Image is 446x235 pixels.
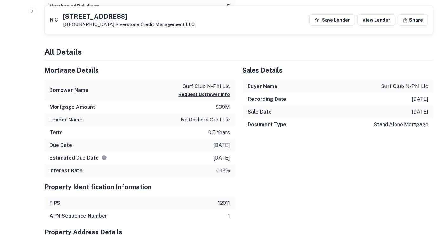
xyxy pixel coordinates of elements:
[414,184,446,215] div: Chat Widget
[50,199,60,207] h6: FIPS
[50,116,83,124] h6: Lender Name
[44,182,235,192] h5: Property Identification Information
[50,103,95,111] h6: Mortgage Amount
[50,142,72,149] h6: Due Date
[248,95,287,103] h6: Recording Date
[50,167,83,175] h6: Interest Rate
[414,184,446,215] iframe: To enrich screen reader interactions, please activate Accessibility in Grammarly extension settings
[214,154,230,162] p: [DATE]
[101,155,107,161] svg: Estimate is based on a standard schedule for this type of loan.
[44,46,433,58] h4: All Details
[243,66,434,75] h5: Sales Details
[44,66,235,75] h5: Mortgage Details
[227,3,230,10] p: 5
[217,167,230,175] p: 6.12%
[209,129,230,136] p: 0.5 years
[50,129,63,136] h6: Term
[50,16,58,24] p: R C
[214,142,230,149] p: [DATE]
[218,199,230,207] p: 12011
[412,108,428,116] p: [DATE]
[216,103,230,111] p: $39m
[381,83,428,90] p: surf club n-ph1 llc
[179,91,230,98] button: Request Borrower Info
[398,14,428,26] button: Share
[180,116,230,124] p: jvp onshore cre i llc
[50,212,107,220] h6: APN Sequence Number
[50,3,100,10] h6: Number of Buildings
[374,121,428,128] p: stand alone mortgage
[248,108,272,116] h6: Sale Date
[412,95,428,103] p: [DATE]
[116,22,195,27] a: Riverstone Credit Management LLC
[50,154,107,162] h6: Estimated Due Date
[179,83,230,90] p: surf club n-ph1 llc
[357,14,395,26] a: View Lender
[309,14,355,26] button: Save Lender
[248,121,287,128] h6: Document Type
[63,22,195,27] p: [GEOGRAPHIC_DATA]
[228,212,230,220] p: 1
[63,13,195,20] h5: [STREET_ADDRESS]
[248,83,278,90] h6: Buyer Name
[50,11,58,29] a: R C
[50,86,89,94] h6: Borrower Name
